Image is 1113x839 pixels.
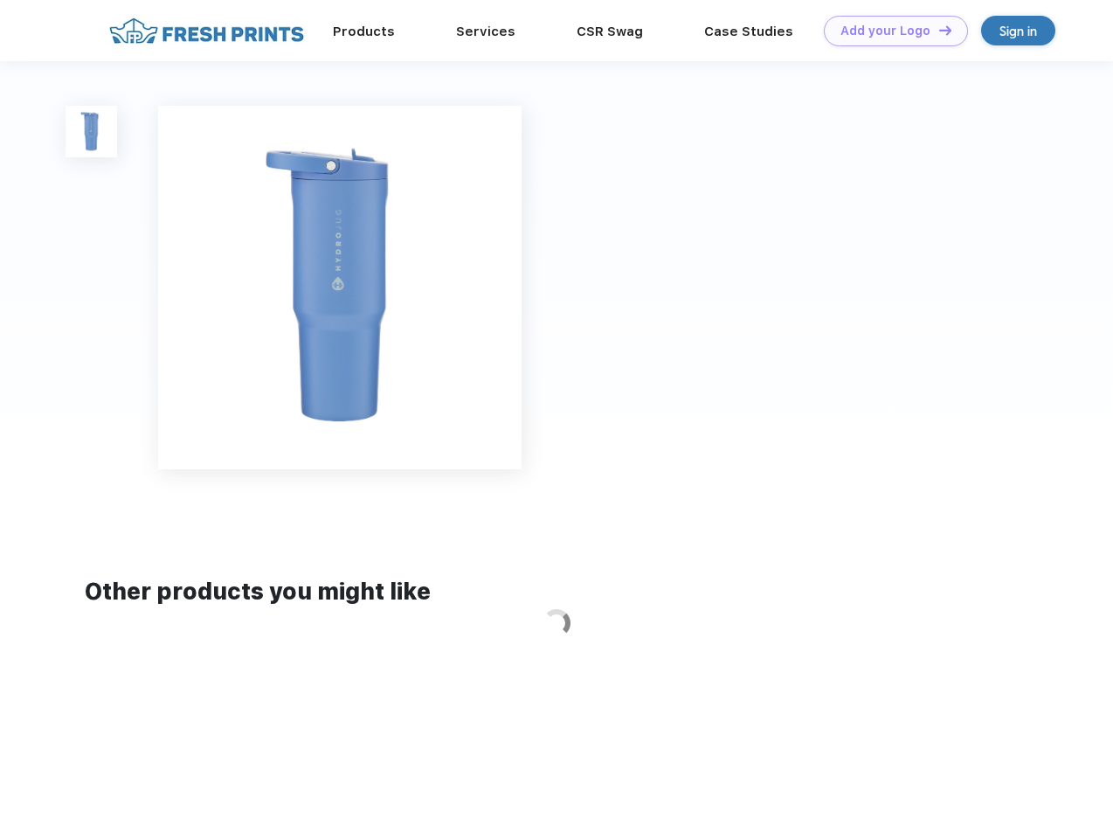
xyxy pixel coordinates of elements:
img: fo%20logo%202.webp [104,16,309,46]
div: Add your Logo [840,24,930,38]
img: func=resize&h=640 [158,106,522,469]
div: Other products you might like [85,575,1027,609]
img: func=resize&h=100 [66,106,117,157]
a: Products [333,24,395,39]
div: Sign in [999,21,1037,41]
img: DT [939,25,951,35]
a: Sign in [981,16,1055,45]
